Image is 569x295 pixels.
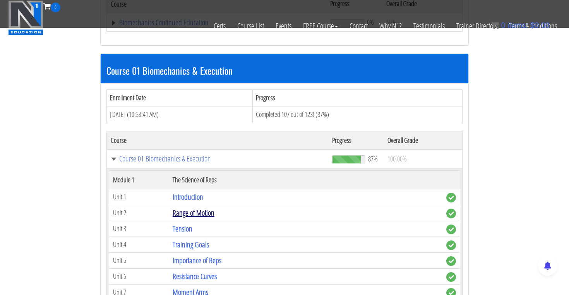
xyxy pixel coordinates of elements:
[446,272,456,282] span: complete
[328,131,384,149] th: Progress
[530,21,550,29] bdi: 0.00
[446,193,456,202] span: complete
[530,21,535,29] span: $
[109,189,169,205] td: Unit 1
[446,256,456,266] span: complete
[252,106,462,123] td: Completed 107 out of 123! (87%)
[252,90,462,106] th: Progress
[111,155,324,163] a: Course 01 Biomechanics & Execution
[384,131,463,149] th: Overall Grade
[501,21,505,29] span: 0
[173,255,221,266] a: Importance of Reps
[107,131,328,149] th: Course
[208,12,231,39] a: Certs
[106,65,463,75] h3: Course 01 Biomechanics & Execution
[451,12,503,39] a: Trainer Directory
[8,0,43,35] img: n1-education
[173,208,214,218] a: Range of Motion
[109,205,169,221] td: Unit 2
[109,221,169,237] td: Unit 3
[491,21,550,29] a: 0 items: $0.00
[231,12,270,39] a: Course List
[503,12,563,39] a: Terms & Conditions
[173,223,192,234] a: Tension
[107,90,253,106] th: Enrollment Date
[109,268,169,284] td: Unit 6
[344,12,374,39] a: Contact
[109,252,169,268] td: Unit 5
[368,154,378,163] span: 87%
[374,12,408,39] a: Why N1?
[109,237,169,252] td: Unit 4
[507,21,528,29] span: items:
[51,3,60,12] span: 0
[297,12,344,39] a: FREE Course
[173,239,209,250] a: Training Goals
[173,192,203,202] a: Introduction
[169,170,442,189] th: The Science of Reps
[384,149,463,168] td: 100.00%
[446,225,456,234] span: complete
[446,209,456,218] span: complete
[173,271,217,281] a: Resistance Curves
[107,106,253,123] td: [DATE] (10:33:41 AM)
[270,12,297,39] a: Events
[43,1,60,11] a: 0
[491,21,499,29] img: icon11.png
[446,240,456,250] span: complete
[408,12,451,39] a: Testimonials
[109,170,169,189] th: Module 1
